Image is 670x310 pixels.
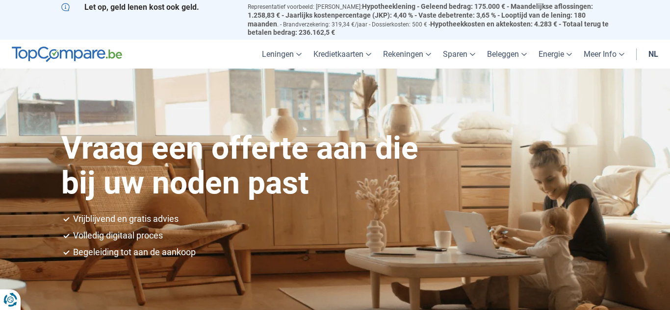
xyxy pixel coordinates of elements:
[73,231,609,240] li: Volledig digitaal proces
[12,47,122,62] img: TopCompare
[533,40,578,69] a: Energie
[248,20,609,37] span: Hypotheekkosten en aktekosten: 4.283 € - Totaal terug te betalen bedrag: 236.162,5 €
[481,40,533,69] a: Beleggen
[256,40,308,69] a: Leningen
[248,2,593,28] span: Hypotheeklening - Geleend bedrag: 175.000 € - Maandelijkse aflossingen: 1.258,83 € - Jaarlijks ko...
[61,131,438,200] h1: Vraag een offerte aan die bij uw noden past
[73,215,609,223] li: Vrijblijvend en gratis advies
[578,40,630,69] a: Meer Info
[61,2,236,12] p: Let op, geld lenen kost ook geld.
[377,40,437,69] a: Rekeningen
[437,40,481,69] a: Sparen
[643,40,664,69] a: nl
[308,40,377,69] a: Kredietkaarten
[248,2,609,37] p: Representatief voorbeeld: [PERSON_NAME]: . - Brandverzekering: 319,34 €/jaar - Dossierkosten: 500...
[73,248,609,257] li: Begeleiding tot aan de aankoop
